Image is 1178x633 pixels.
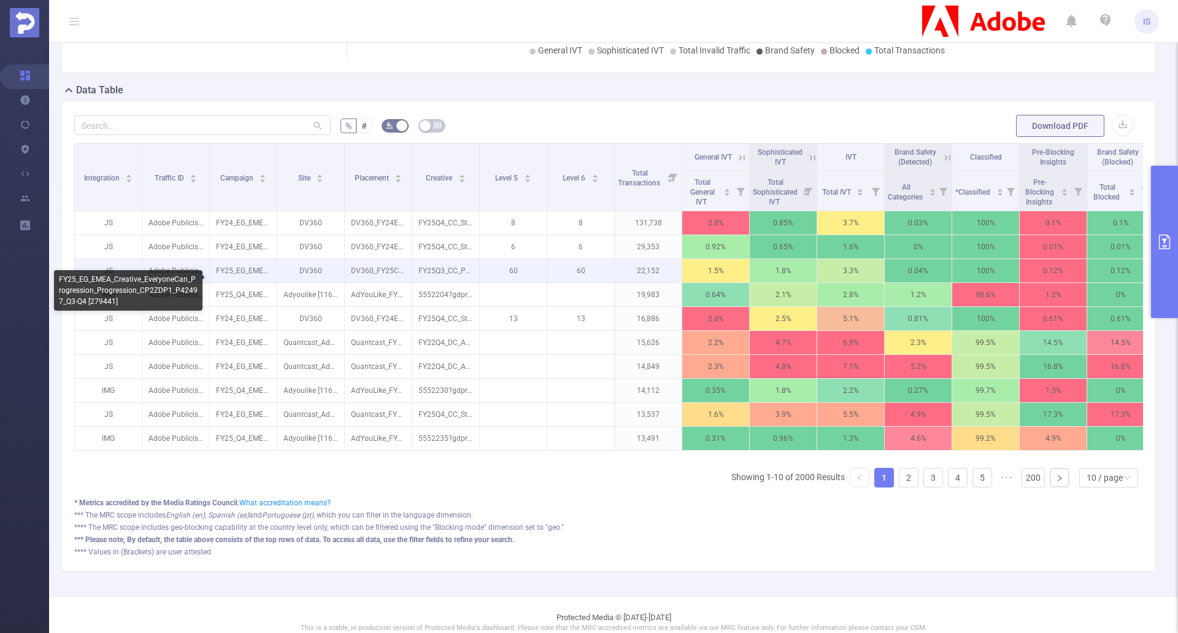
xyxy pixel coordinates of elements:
p: 100% [952,259,1019,282]
p: IMG [75,427,142,450]
p: 0.01% [1020,235,1087,258]
p: FY25_Q4_EMEA_DocumentCloud_AcrobatsGotIt_Progression_Progression_CP323VD_P42498_NA [287833] [210,379,277,402]
div: Sort [723,187,731,194]
p: IMG [75,379,142,402]
p: Quantcast_FY24EDU_PSP_CLTV80100_TR_DSK_BAN_728X90 [7986251] [345,403,412,426]
a: 3 [924,468,942,487]
span: IS [1143,9,1150,34]
i: Filter menu [664,144,682,211]
span: Total Transactions [874,45,945,55]
i: Filter menu [1002,171,1019,211]
p: AdYouLike_FY25AcrobatDemandCreation_PSP_Cohort-AdYouLike-ADC-ACRO-Partner_UK_DSK_ST_1200x627_Mark... [345,283,412,306]
span: Total General IVT [690,178,715,206]
p: 100% [952,235,1019,258]
i: icon: caret-up [126,173,133,176]
div: *** The MRC scope includes and , which you can filter in the language dimension. [74,510,1143,521]
p: 0.31% [682,427,749,450]
p: 5.2% [885,355,952,378]
span: General IVT [538,45,582,55]
span: Site [298,174,312,182]
p: 5552235?gdpr=1 [412,427,479,450]
i: Filter menu [732,171,749,211]
p: 2.8% [682,211,749,235]
p: 22,152 [615,259,682,282]
span: % [345,121,352,131]
p: Adobe Publicis Emea Tier 1 [27133] [142,307,209,330]
p: Adobe Publicis Emea Tier 1 [27133] [142,211,209,235]
p: 0.1% [1087,211,1154,235]
p: 6.9% [817,331,884,354]
p: 0.27% [885,379,952,402]
p: 0.03% [885,211,952,235]
span: Blocked [830,45,860,55]
div: **** Values in (Brackets) are user attested [74,546,1143,557]
li: 200 [1022,468,1045,487]
p: 4.9% [885,403,952,426]
p: 29,353 [615,235,682,258]
p: JS [75,259,142,282]
li: Showing 1-10 of 2000 Results [731,468,845,487]
p: 13,537 [615,403,682,426]
p: 99.2% [952,427,1019,450]
p: 13,491 [615,427,682,450]
p: 2.6% [682,307,749,330]
p: JS [75,403,142,426]
p: 60 [547,259,614,282]
span: General IVT [695,153,732,161]
i: Portuguese (pt) [262,511,314,519]
b: * Metrics accredited by the Media Ratings Council. [74,499,239,507]
span: Level 6 [563,174,587,182]
i: icon: caret-down [1061,191,1068,195]
p: 2.1% [750,283,817,306]
p: Adobe Publicis Emea Tier 1 [27133] [142,403,209,426]
i: icon: bg-colors [386,122,393,129]
a: 200 [1022,468,1044,487]
p: Quantcast_AdobeDyn [277,331,344,354]
p: FY25Q4_CC_Student_CCPro_TR_TR_BacktoSchool-Promo_ST_728x90_NA_NA.jpg [5583298] [412,403,479,426]
p: FY25_Q4_EMEA_DocumentCloud_AcrobatsGotIt_Progression_Progression_CP323VD_P42498_NA [287833] [210,427,277,450]
p: 19,983 [615,283,682,306]
i: Filter menu [1069,171,1087,211]
i: icon: caret-up [1129,187,1136,190]
p: 14.5% [1020,331,1087,354]
div: Sort [458,173,466,180]
span: Level 5 [495,174,520,182]
p: 4.6% [885,427,952,450]
p: Adobe Publicis Emea Tier 1 [27133] [142,355,209,378]
p: 2.3% [885,331,952,354]
p: 16,886 [615,307,682,330]
p: DV360 [277,259,344,282]
p: 2.5% [750,307,817,330]
li: Previous Page [850,468,869,487]
p: 0.92% [682,235,749,258]
p: 99.5% [952,331,1019,354]
p: FY25_EG_EMEA_Creative_EveryoneCan_Progression_Progression_CP2ZDP1_P42497_Q3-Q4 [279441] [210,259,277,282]
div: FY25_EG_EMEA_Creative_EveryoneCan_Progression_Progression_CP2ZDP1_P42497_Q3-Q4 [279441] [54,270,202,311]
p: FY24_EG_EMEA_Creative_EDU_Acquisition_Buy_4200323233_P36036 [225039] [210,403,277,426]
li: 2 [899,468,918,487]
div: Sort [524,173,531,180]
p: 0.01% [1087,235,1154,258]
p: 7.1% [817,355,884,378]
p: JS [75,211,142,235]
div: Sort [1061,187,1068,194]
a: 1 [875,468,893,487]
p: 3.7% [817,211,884,235]
i: icon: caret-up [260,173,266,176]
p: Adyoulike [11655] [277,379,344,402]
span: Brand Safety (Detected) [895,148,936,166]
p: 1.6% [817,235,884,258]
i: icon: caret-up [591,173,598,176]
p: 100% [952,211,1019,235]
p: 0.85% [750,211,817,235]
p: 1.8% [750,259,817,282]
div: Sort [125,173,133,180]
p: 0.81% [885,307,952,330]
i: icon: caret-down [190,177,197,181]
div: Sort [395,173,402,180]
p: 2.2% [817,379,884,402]
span: Total Invalid Traffic [679,45,750,55]
i: Filter menu [1137,171,1154,211]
